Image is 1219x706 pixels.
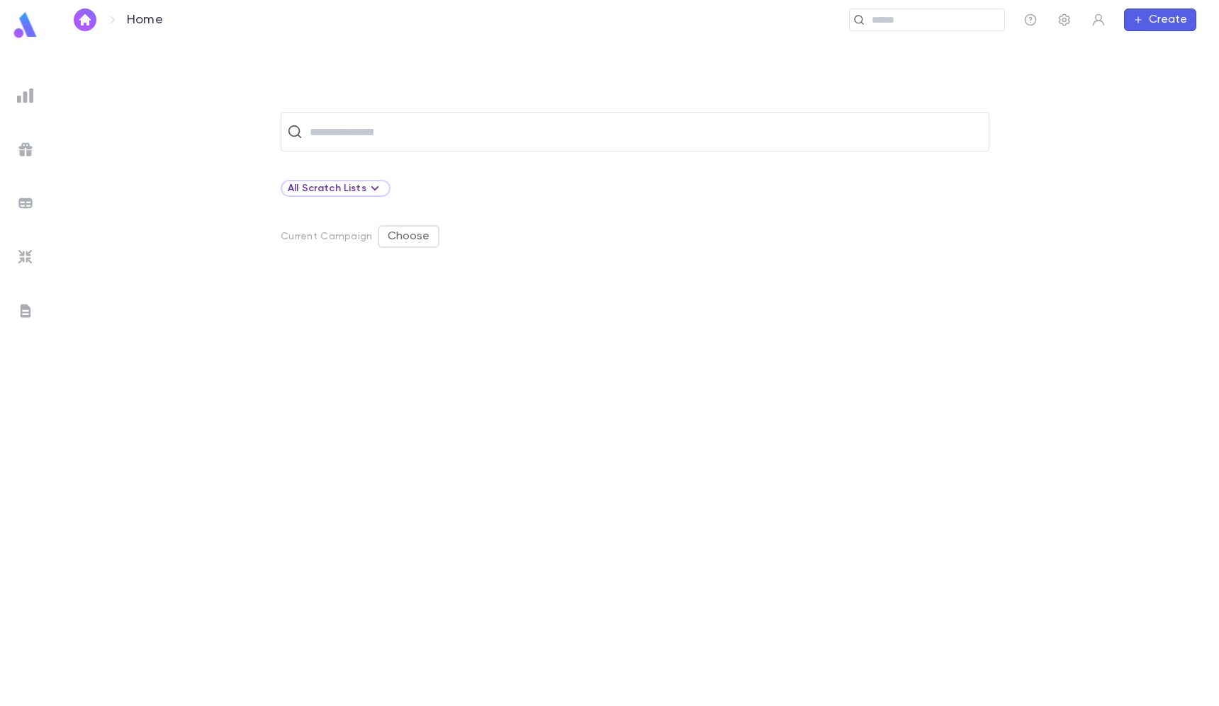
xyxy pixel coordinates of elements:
img: imports_grey.530a8a0e642e233f2baf0ef88e8c9fcb.svg [17,249,34,266]
img: letters_grey.7941b92b52307dd3b8a917253454ce1c.svg [17,302,34,319]
img: logo [11,11,40,39]
button: Create [1124,8,1196,31]
button: Choose [378,225,439,248]
p: Current Campaign [281,231,372,242]
img: batches_grey.339ca447c9d9533ef1741baa751efc33.svg [17,195,34,212]
div: All Scratch Lists [288,180,383,197]
p: Home [127,12,163,28]
img: reports_grey.c525e4749d1bce6a11f5fe2a8de1b229.svg [17,87,34,104]
img: campaigns_grey.99e729a5f7ee94e3726e6486bddda8f1.svg [17,141,34,158]
div: All Scratch Lists [281,180,391,197]
img: home_white.a664292cf8c1dea59945f0da9f25487c.svg [77,14,94,25]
